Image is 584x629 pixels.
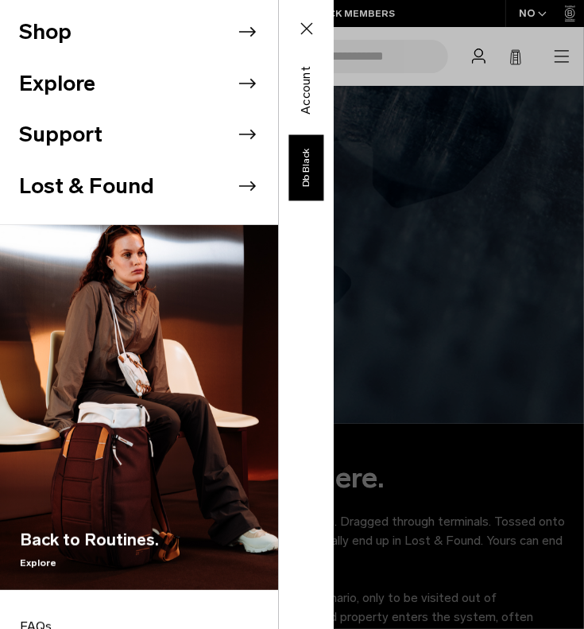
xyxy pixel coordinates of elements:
[20,556,159,570] span: Explore
[297,66,316,115] span: Account
[290,80,323,99] a: Account
[20,527,159,553] span: Back to Routines.
[288,134,323,200] a: Db Black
